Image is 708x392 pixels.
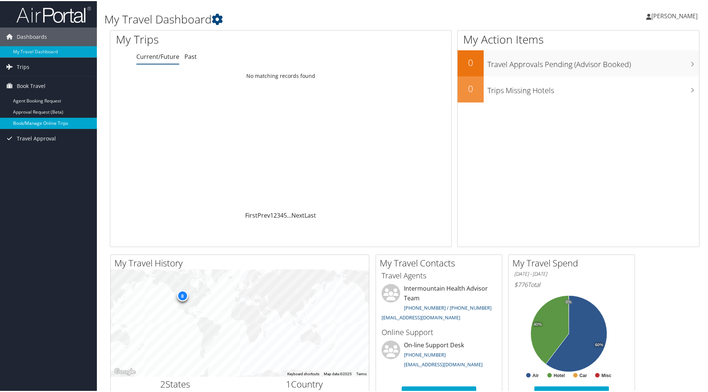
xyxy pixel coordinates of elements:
[280,210,284,218] a: 4
[514,279,629,288] h6: Total
[514,269,629,276] h6: [DATE] - [DATE]
[116,31,304,46] h1: My Trips
[646,4,705,26] a: [PERSON_NAME]
[487,80,699,95] h3: Trips Missing Hotels
[512,256,635,268] h2: My Travel Spend
[257,210,270,218] a: Prev
[113,366,137,376] a: Open this area in Google Maps (opens a new window)
[514,279,528,288] span: $776
[177,289,188,300] div: 8
[110,68,451,82] td: No matching records found
[304,210,316,218] a: Last
[274,210,277,218] a: 2
[113,366,137,376] img: Google
[595,342,603,346] tspan: 60%
[286,377,291,389] span: 1
[287,210,291,218] span: …
[487,54,699,69] h3: Travel Approvals Pending (Advisor Booked)
[378,339,500,370] li: On-line Support Desk
[458,49,699,75] a: 0Travel Approvals Pending (Advisor Booked)
[380,256,502,268] h2: My Travel Contacts
[532,372,539,377] text: Air
[378,283,500,323] li: Intermountain Health Advisor Team
[651,11,698,19] span: [PERSON_NAME]
[17,128,56,147] span: Travel Approval
[404,303,492,310] a: [PHONE_NUMBER] / [PHONE_NUMBER]
[404,350,446,357] a: [PHONE_NUMBER]
[458,75,699,101] a: 0Trips Missing Hotels
[287,370,319,376] button: Keyboard shortcuts
[116,377,234,389] h2: States
[17,76,45,94] span: Book Travel
[382,269,496,280] h3: Travel Agents
[458,81,484,94] h2: 0
[579,372,587,377] text: Car
[356,371,367,375] a: Terms (opens in new tab)
[382,326,496,336] h3: Online Support
[566,299,572,303] tspan: 0%
[16,5,91,22] img: airportal-logo.png
[114,256,369,268] h2: My Travel History
[382,313,460,320] a: [EMAIL_ADDRESS][DOMAIN_NAME]
[184,51,197,60] a: Past
[404,360,483,367] a: [EMAIL_ADDRESS][DOMAIN_NAME]
[284,210,287,218] a: 5
[104,10,505,26] h1: My Travel Dashboard
[160,377,165,389] span: 2
[270,210,274,218] a: 1
[17,57,29,75] span: Trips
[291,210,304,218] a: Next
[534,321,542,326] tspan: 40%
[277,210,280,218] a: 3
[17,26,47,45] span: Dashboards
[324,371,352,375] span: Map data ©2025
[246,377,364,389] h2: Country
[601,372,611,377] text: Misc
[554,372,565,377] text: Hotel
[245,210,257,218] a: First
[458,55,484,68] h2: 0
[136,51,179,60] a: Current/Future
[458,31,699,46] h1: My Action Items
